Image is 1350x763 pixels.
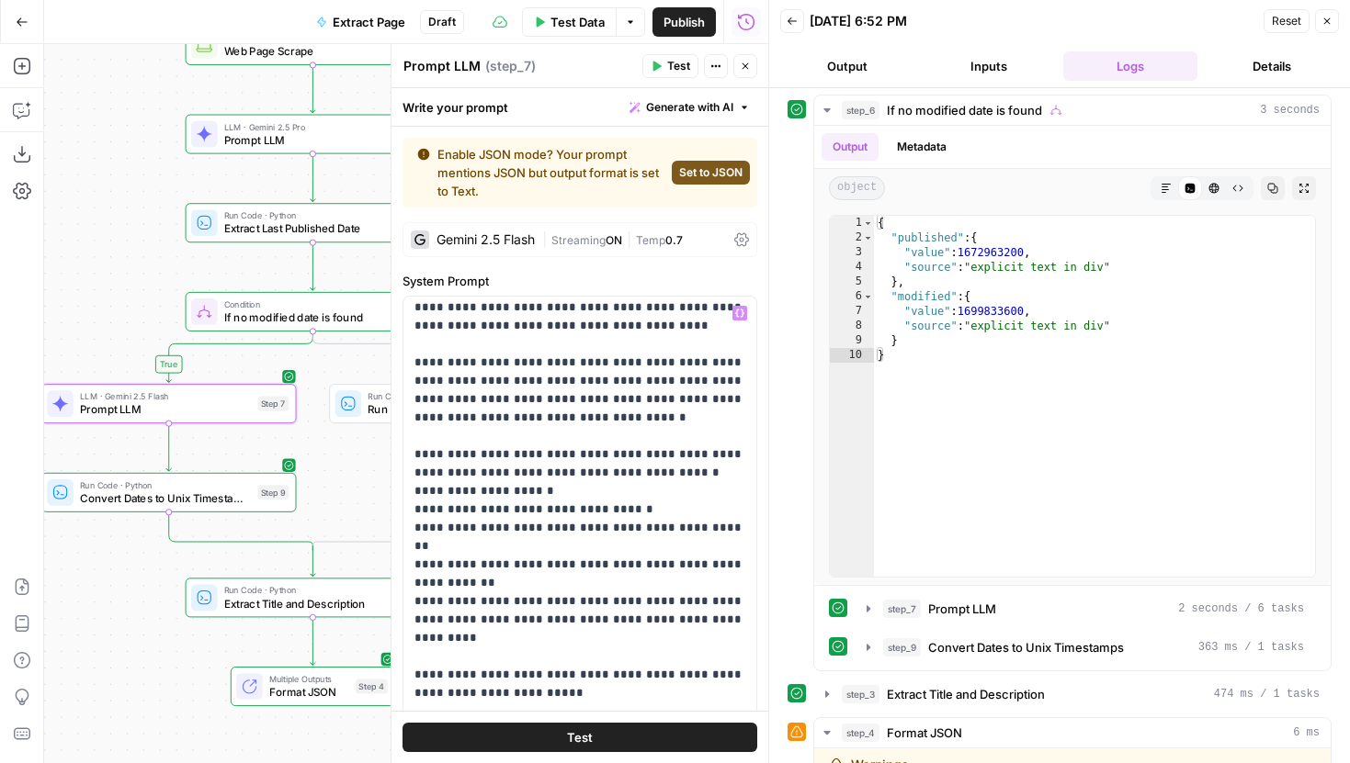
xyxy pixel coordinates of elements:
div: 3 [830,245,874,260]
div: Step 9 [257,485,289,499]
span: 474 ms / 1 tasks [1214,686,1320,702]
div: Web Page ScrapeWeb Page ScrapeStep 2 [186,26,440,65]
div: Enable JSON mode? Your prompt mentions JSON but output format is set to Text. [417,145,664,200]
span: Condition [224,297,395,310]
span: Toggle code folding, rows 1 through 10 [863,216,873,230]
g: Edge from step_5 to step_6 [311,242,315,290]
div: Step 4 [356,679,388,693]
span: Temp [636,233,665,247]
span: | [542,230,551,248]
div: Run Code · PythonConvert Dates to Unix TimestampsStep 9 [41,473,296,512]
div: Run Code · PythonRun CodeStep 8 [329,384,584,423]
span: Prompt LLM [928,600,996,618]
span: 6 ms [1293,724,1320,741]
span: | [622,230,636,248]
div: 5 [830,275,874,289]
span: step_4 [842,724,879,742]
div: ConditionIf no modified date is foundStep 6 [186,292,440,331]
g: Edge from step_7 to step_9 [166,423,171,471]
span: step_6 [842,101,879,119]
button: Details [1205,51,1339,81]
span: 2 seconds / 6 tasks [1178,600,1304,617]
div: Run Code · PythonExtract Title and DescriptionStep 3 [186,578,440,617]
div: Run Code · PythonExtract Last Published DateStep 5 [186,203,440,242]
button: 3 seconds [814,95,1331,125]
span: Extract Page [333,13,405,31]
button: 363 ms / 1 tasks [856,633,1315,662]
button: Inputs [922,51,1056,81]
button: Logs [1063,51,1197,81]
div: 1 [830,216,874,230]
span: Format JSON [887,724,962,742]
span: ON [606,233,622,247]
button: Test [642,54,698,78]
span: LLM · Gemini 2.5 Flash [80,389,251,402]
span: Prompt LLM [80,401,251,418]
span: Toggle code folding, rows 6 through 9 [863,289,873,304]
span: Convert Dates to Unix Timestamps [80,490,251,507]
span: ( step_7 ) [485,57,536,75]
span: Generate with AI [646,99,733,116]
button: Generate with AI [622,95,757,119]
span: 3 seconds [1260,102,1320,118]
div: 9 [830,333,874,348]
div: 7 [830,304,874,319]
span: If no modified date is found [224,309,395,326]
div: LLM · Gemini 2.5 FlashPrompt LLMStep 7 [41,384,296,423]
g: Edge from step_3 to step_4 [311,617,315,665]
span: Publish [664,13,705,31]
span: object [829,176,885,200]
span: Draft [428,14,456,30]
div: 10 [830,348,874,363]
g: Edge from step_6-conditional-end to step_3 [311,545,315,576]
div: 2 [830,230,874,245]
button: Reset [1264,9,1310,33]
div: Gemini 2.5 Flash [437,233,535,246]
span: step_9 [883,638,921,656]
div: Step 7 [257,397,289,411]
button: Extract Page [305,7,416,37]
span: Test [667,58,690,74]
button: Test [403,723,757,752]
div: 8 [830,319,874,333]
span: Run Code [368,401,539,418]
span: Set to JSON [679,164,743,181]
span: Extract Title and Description [224,595,395,612]
span: step_7 [883,600,921,618]
g: Edge from step_2 to step_10 [311,65,315,113]
span: Run Code · Python [368,389,539,402]
label: System Prompt [403,272,757,290]
div: 4 [830,260,874,275]
span: LLM · Gemini 2.5 Pro [224,120,392,133]
span: 0.7 [665,233,683,247]
span: Run Code · Python [224,209,395,222]
button: Publish [652,7,716,37]
span: step_3 [842,685,879,703]
div: 6 [830,289,874,304]
span: Extract Title and Description [887,685,1045,703]
button: 2 seconds / 6 tasks [856,594,1315,623]
button: Output [780,51,914,81]
button: Set to JSON [672,161,750,185]
button: Test Data [522,7,616,37]
span: Toggle code folding, rows 2 through 5 [863,230,873,245]
span: Web Page Scrape [224,43,395,60]
textarea: Prompt LLM [403,57,481,75]
button: 474 ms / 1 tasks [814,679,1331,709]
span: Convert Dates to Unix Timestamps [928,638,1124,656]
span: Multiple Outputs [269,672,349,685]
span: 363 ms / 1 tasks [1198,639,1304,656]
span: Test Data [550,13,605,31]
span: Format JSON [269,684,349,701]
span: Prompt LLM [224,131,392,148]
g: Edge from step_10 to step_5 [311,154,315,202]
span: If no modified date is found [887,101,1042,119]
div: 3 seconds [814,126,1331,670]
span: Run Code · Python [224,584,395,597]
g: Edge from step_6 to step_7 [166,331,312,382]
span: Run Code · Python [80,478,251,491]
span: Extract Last Published Date [224,220,395,237]
button: Metadata [886,133,958,161]
div: Write your prompt [391,88,768,126]
button: 6 ms [814,718,1331,747]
